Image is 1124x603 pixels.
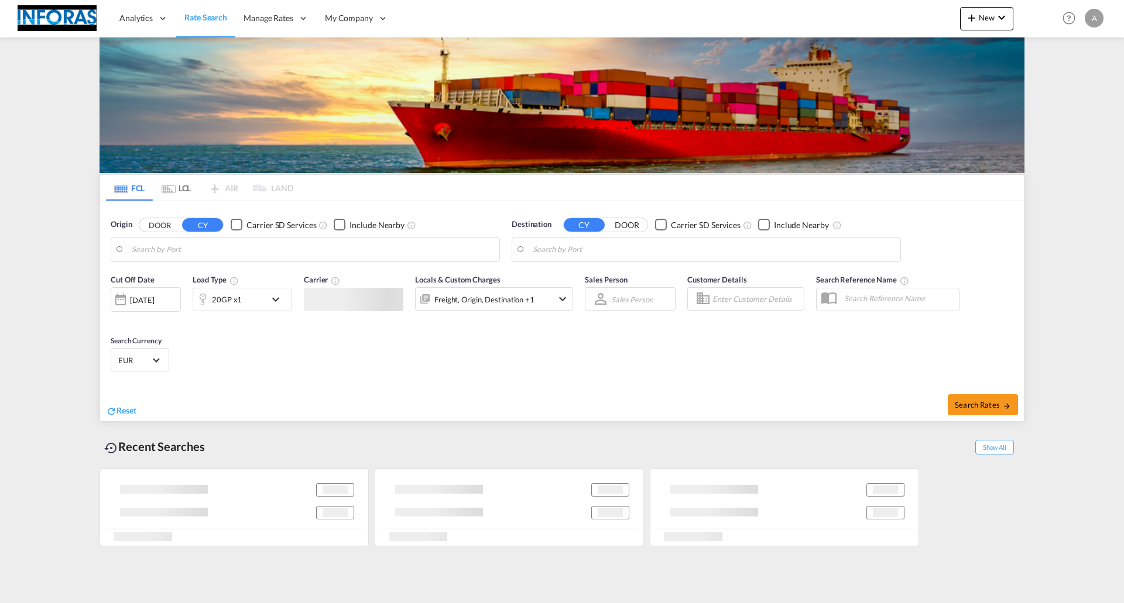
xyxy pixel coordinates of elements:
[512,219,551,230] span: Destination
[407,220,416,230] md-icon: Unchecked: Ignores neighbouring ports when fetching rates.Checked : Includes neighbouring ports w...
[193,275,239,284] span: Load Type
[415,275,501,284] span: Locals & Custom Charges
[106,406,116,416] md-icon: icon-refresh
[111,219,132,230] span: Origin
[184,12,227,22] span: Rate Search
[182,218,223,232] button: CY
[119,12,153,24] span: Analytics
[100,37,1024,173] img: LCL+%26+FCL+BACKGROUND.png
[116,405,136,415] span: Reset
[318,220,328,230] md-icon: Unchecked: Search for CY (Container Yard) services for all selected carriers.Checked : Search for...
[564,218,605,232] button: CY
[106,175,293,201] md-pagination-wrapper: Use the left and right arrow keys to navigate between tabs
[231,219,316,231] md-checkbox: Checkbox No Ink
[18,5,97,32] img: eff75c7098ee11eeb65dd1c63e392380.jpg
[325,12,373,24] span: My Company
[1085,9,1104,27] div: A
[117,352,163,368] md-select: Select Currency: € EUREuro
[111,336,162,345] span: Search Currency
[106,175,153,201] md-tab-item: FCL
[960,7,1013,30] button: icon-plus 400-fgNewicon-chevron-down
[132,241,494,259] input: Search by Port
[111,311,119,326] md-datepicker: Select
[948,394,1018,415] button: Search Ratesicon-arrow-right
[610,291,654,308] md-select: Sales Person
[606,218,647,232] button: DOOR
[671,219,741,231] div: Carrier SD Services
[106,405,136,418] div: icon-refreshReset
[838,290,959,307] input: Search Reference Name
[118,355,151,366] span: EUR
[655,219,741,231] md-checkbox: Checkbox No Ink
[774,219,829,231] div: Include Nearby
[100,201,1024,421] div: Origin DOOR CY Checkbox No InkUnchecked: Search for CY (Container Yard) services for all selected...
[832,220,842,230] md-icon: Unchecked: Ignores neighbouring ports when fetching rates.Checked : Includes neighbouring ports w...
[975,440,1014,454] span: Show All
[269,292,289,306] md-icon: icon-chevron-down
[816,275,909,284] span: Search Reference Name
[1003,402,1011,410] md-icon: icon-arrow-right
[244,12,293,24] span: Manage Rates
[758,219,829,231] md-checkbox: Checkbox No Ink
[331,276,340,285] md-icon: The selected Trucker/Carrierwill be displayed in the rate results If the rates are from another f...
[334,219,405,231] md-checkbox: Checkbox No Ink
[246,219,316,231] div: Carrier SD Services
[111,275,155,284] span: Cut Off Date
[687,275,746,284] span: Customer Details
[955,400,1011,409] span: Search Rates
[212,291,242,308] div: 20GP x1
[153,175,200,201] md-tab-item: LCL
[1059,8,1085,29] div: Help
[712,290,800,308] input: Enter Customer Details
[556,292,570,306] md-icon: icon-chevron-down
[111,287,181,312] div: [DATE]
[900,276,909,285] md-icon: Your search will be saved by the below given name
[533,241,895,259] input: Search by Port
[130,295,154,305] div: [DATE]
[434,291,534,308] div: Freight Origin Destination Factory Stuffing
[585,275,628,284] span: Sales Person
[743,220,752,230] md-icon: Unchecked: Search for CY (Container Yard) services for all selected carriers.Checked : Search for...
[229,276,239,285] md-icon: icon-information-outline
[139,218,180,232] button: DOOR
[100,433,210,460] div: Recent Searches
[965,13,1009,22] span: New
[995,11,1009,25] md-icon: icon-chevron-down
[193,288,292,311] div: 20GP x1icon-chevron-down
[349,219,405,231] div: Include Nearby
[104,441,118,455] md-icon: icon-backup-restore
[1059,8,1079,28] span: Help
[965,11,979,25] md-icon: icon-plus 400-fg
[304,275,340,284] span: Carrier
[415,287,573,311] div: Freight Origin Destination Factory Stuffingicon-chevron-down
